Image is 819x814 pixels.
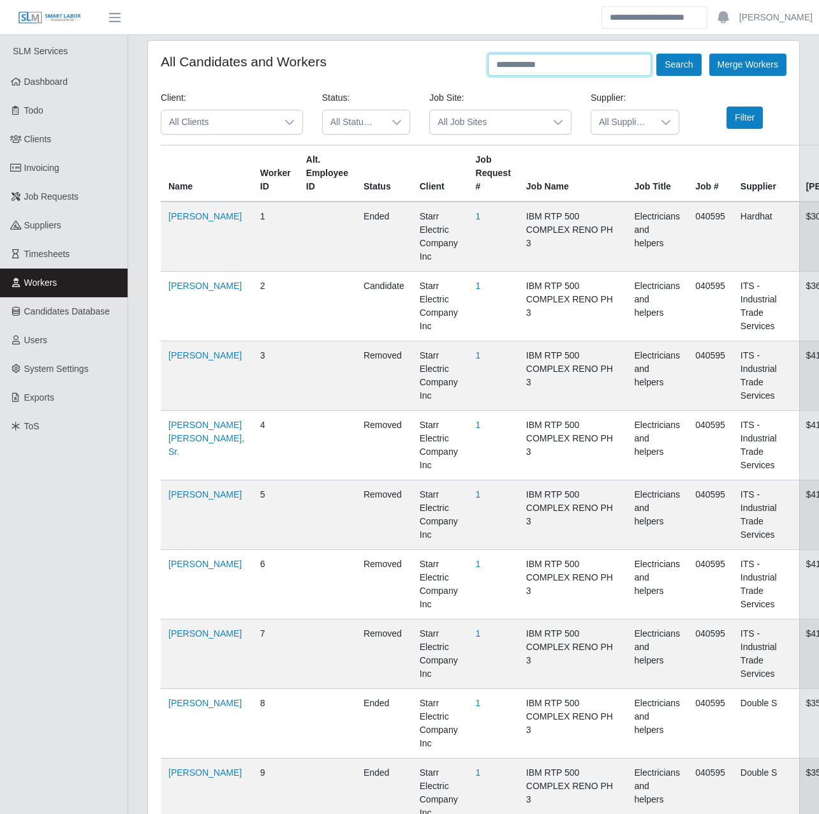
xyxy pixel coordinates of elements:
[253,619,299,689] td: 7
[412,411,468,480] td: Starr Electric Company Inc
[356,689,412,759] td: ended
[519,480,627,550] td: IBM RTP 500 COMPLEX RENO PH 3
[356,411,412,480] td: removed
[322,91,350,105] label: Status:
[24,277,57,288] span: Workers
[356,480,412,550] td: removed
[168,281,242,291] a: [PERSON_NAME]
[24,77,68,87] span: Dashboard
[412,341,468,411] td: Starr Electric Company Inc
[733,480,799,550] td: ITS - Industrial Trade Services
[627,480,688,550] td: Electricians and helpers
[733,202,799,272] td: Hardhat
[412,480,468,550] td: Starr Electric Company Inc
[591,91,626,105] label: Supplier:
[519,411,627,480] td: IBM RTP 500 COMPLEX RENO PH 3
[727,107,763,129] button: Filter
[412,689,468,759] td: Starr Electric Company Inc
[733,550,799,619] td: ITS - Industrial Trade Services
[412,272,468,341] td: Starr Electric Company Inc
[299,145,356,202] th: Alt. Employee ID
[161,145,253,202] th: Name
[24,364,89,374] span: System Settings
[688,480,733,550] td: 040595
[519,202,627,272] td: IBM RTP 500 COMPLEX RENO PH 3
[739,11,813,24] a: [PERSON_NAME]
[253,341,299,411] td: 3
[356,341,412,411] td: removed
[356,272,412,341] td: candidate
[688,619,733,689] td: 040595
[161,54,327,70] h4: All Candidates and Workers
[519,689,627,759] td: IBM RTP 500 COMPLEX RENO PH 3
[24,163,59,173] span: Invoicing
[24,191,79,202] span: Job Requests
[627,341,688,411] td: Electricians and helpers
[24,421,40,431] span: ToS
[688,550,733,619] td: 040595
[253,480,299,550] td: 5
[356,202,412,272] td: ended
[476,489,481,500] a: 1
[688,145,733,202] th: Job #
[323,110,385,134] span: All Statuses
[519,272,627,341] td: IBM RTP 500 COMPLEX RENO PH 3
[688,341,733,411] td: 040595
[519,619,627,689] td: IBM RTP 500 COMPLEX RENO PH 3
[168,211,242,221] a: [PERSON_NAME]
[13,46,68,56] span: SLM Services
[476,698,481,708] a: 1
[24,220,61,230] span: Suppliers
[476,767,481,778] a: 1
[253,689,299,759] td: 8
[24,392,54,403] span: Exports
[412,202,468,272] td: Starr Electric Company Inc
[476,281,481,291] a: 1
[627,689,688,759] td: Electricians and helpers
[627,272,688,341] td: Electricians and helpers
[356,550,412,619] td: removed
[733,411,799,480] td: ITS - Industrial Trade Services
[519,145,627,202] th: Job Name
[356,145,412,202] th: Status
[412,145,468,202] th: Client
[412,550,468,619] td: Starr Electric Company Inc
[709,54,786,76] button: Merge Workers
[356,619,412,689] td: removed
[24,249,70,259] span: Timesheets
[161,91,186,105] label: Client:
[627,550,688,619] td: Electricians and helpers
[627,202,688,272] td: Electricians and helpers
[253,145,299,202] th: Worker ID
[476,211,481,221] a: 1
[253,411,299,480] td: 4
[733,145,799,202] th: Supplier
[24,306,110,316] span: Candidates Database
[519,341,627,411] td: IBM RTP 500 COMPLEX RENO PH 3
[168,350,242,360] a: [PERSON_NAME]
[627,619,688,689] td: Electricians and helpers
[468,145,519,202] th: Job Request #
[656,54,701,76] button: Search
[168,767,242,778] a: [PERSON_NAME]
[168,628,242,639] a: [PERSON_NAME]
[476,559,481,569] a: 1
[24,105,43,115] span: Todo
[627,145,688,202] th: Job Title
[476,628,481,639] a: 1
[476,350,481,360] a: 1
[733,689,799,759] td: Double S
[168,489,242,500] a: [PERSON_NAME]
[627,411,688,480] td: Electricians and helpers
[733,272,799,341] td: ITS - Industrial Trade Services
[161,110,277,134] span: All Clients
[688,411,733,480] td: 040595
[24,134,52,144] span: Clients
[168,420,244,457] a: [PERSON_NAME] [PERSON_NAME], Sr.
[24,335,48,345] span: Users
[430,110,545,134] span: All Job Sites
[688,689,733,759] td: 040595
[168,559,242,569] a: [PERSON_NAME]
[519,550,627,619] td: IBM RTP 500 COMPLEX RENO PH 3
[168,698,242,708] a: [PERSON_NAME]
